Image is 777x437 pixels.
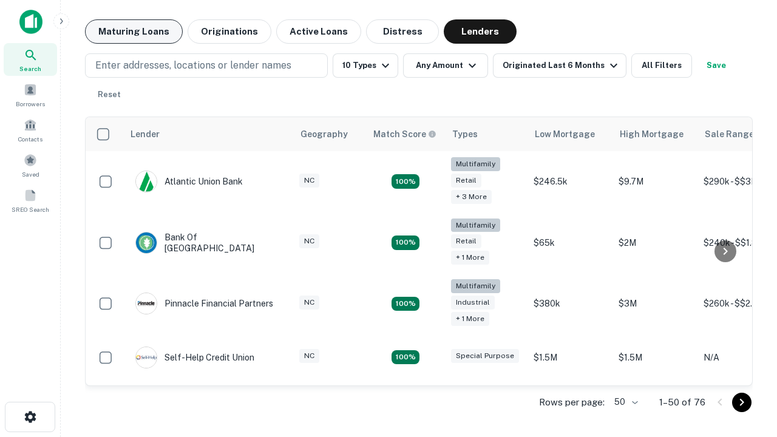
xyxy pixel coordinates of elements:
td: $3M [612,273,697,334]
div: Originated Last 6 Months [503,58,621,73]
div: Atlantic Union Bank [135,171,243,192]
a: Search [4,43,57,76]
a: Borrowers [4,78,57,111]
td: $2M [612,212,697,274]
button: Originations [188,19,271,44]
button: All Filters [631,53,692,78]
div: NC [299,174,319,188]
div: Retail [451,174,481,188]
div: Multifamily [451,218,500,232]
th: Geography [293,117,366,151]
div: Matching Properties: 11, hasApolloMatch: undefined [392,350,419,365]
th: Low Mortgage [528,117,612,151]
button: Lenders [444,19,517,44]
button: Enter addresses, locations or lender names [85,53,328,78]
button: Save your search to get updates of matches that match your search criteria. [697,53,736,78]
div: NC [299,234,319,248]
div: NC [299,349,319,363]
p: Rows per page: [539,395,605,410]
th: High Mortgage [612,117,697,151]
div: Industrial [451,296,495,310]
a: SREO Search [4,184,57,217]
span: Contacts [18,134,42,144]
div: + 1 more [451,312,489,326]
div: Capitalize uses an advanced AI algorithm to match your search with the best lender. The match sco... [373,127,436,141]
span: Saved [22,169,39,179]
img: picture [136,293,157,314]
h6: Match Score [373,127,434,141]
img: picture [136,171,157,192]
div: Matching Properties: 14, hasApolloMatch: undefined [392,297,419,311]
div: NC [299,296,319,310]
span: Search [19,64,41,73]
div: Pinnacle Financial Partners [135,293,273,314]
button: Any Amount [403,53,488,78]
div: Special Purpose [451,349,519,363]
p: Enter addresses, locations or lender names [95,58,291,73]
div: Retail [451,234,481,248]
td: $246.5k [528,151,612,212]
th: Types [445,117,528,151]
button: Reset [90,83,129,107]
div: Sale Range [705,127,754,141]
th: Capitalize uses an advanced AI algorithm to match your search with the best lender. The match sco... [366,117,445,151]
a: Contacts [4,113,57,146]
button: Originated Last 6 Months [493,53,626,78]
div: + 3 more [451,190,492,204]
div: 50 [609,393,640,411]
img: picture [136,347,157,368]
img: picture [136,232,157,253]
span: Borrowers [16,99,45,109]
div: High Mortgage [620,127,684,141]
div: Self-help Credit Union [135,347,254,368]
div: Multifamily [451,279,500,293]
td: $1.5M [528,334,612,381]
div: Low Mortgage [535,127,595,141]
div: Types [452,127,478,141]
button: Distress [366,19,439,44]
button: Go to next page [732,393,752,412]
div: Lender [131,127,160,141]
th: Lender [123,117,293,151]
td: $65k [528,212,612,274]
div: Bank Of [GEOGRAPHIC_DATA] [135,232,281,254]
div: Multifamily [451,157,500,171]
span: SREO Search [12,205,49,214]
button: 10 Types [333,53,398,78]
button: Maturing Loans [85,19,183,44]
button: Active Loans [276,19,361,44]
div: Matching Properties: 17, hasApolloMatch: undefined [392,235,419,250]
div: + 1 more [451,251,489,265]
p: 1–50 of 76 [659,395,705,410]
td: $9.7M [612,151,697,212]
div: Geography [300,127,348,141]
iframe: Chat Widget [716,301,777,359]
img: capitalize-icon.png [19,10,42,34]
td: $1.5M [612,334,697,381]
a: Saved [4,149,57,181]
div: Matching Properties: 10, hasApolloMatch: undefined [392,174,419,189]
td: $380k [528,273,612,334]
